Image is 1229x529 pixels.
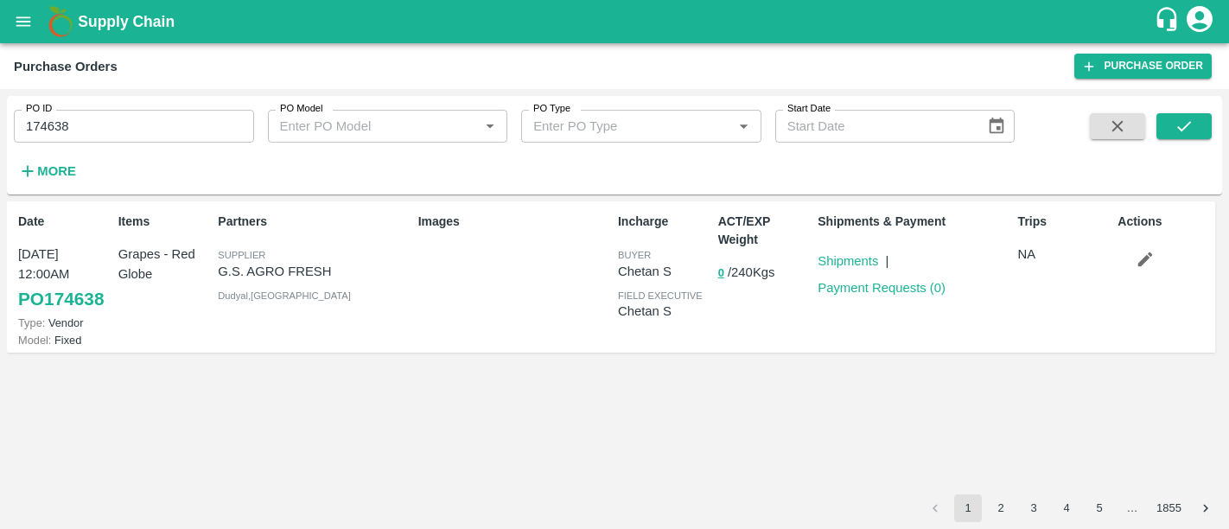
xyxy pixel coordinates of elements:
label: PO ID [26,102,52,116]
a: Shipments [818,254,878,268]
p: Grapes - Red Globe [118,245,212,284]
p: G.S. AGRO FRESH [218,262,411,281]
input: Enter PO Model [273,115,452,137]
div: Purchase Orders [14,55,118,78]
p: / 240 Kgs [718,263,812,283]
p: ACT/EXP Weight [718,213,812,249]
button: Go to page 2 [987,494,1015,522]
a: Supply Chain [78,10,1154,34]
button: Go to page 4 [1053,494,1080,522]
div: customer-support [1154,6,1184,37]
p: Actions [1118,213,1211,231]
p: [DATE] 12:00AM [18,245,111,284]
img: logo [43,4,78,39]
button: Open [479,115,501,137]
span: field executive [618,290,703,301]
button: 0 [718,264,724,284]
p: Shipments & Payment [818,213,1010,231]
p: Partners [218,213,411,231]
label: PO Model [280,102,323,116]
span: Model: [18,334,51,347]
button: More [14,156,80,186]
a: PO174638 [18,284,104,315]
p: Vendor [18,315,111,331]
p: Chetan S [618,262,711,281]
button: Go to page 3 [1020,494,1048,522]
p: Incharge [618,213,711,231]
a: Purchase Order [1074,54,1212,79]
p: Images [418,213,611,231]
label: Start Date [787,102,831,116]
p: Items [118,213,212,231]
div: … [1118,500,1146,517]
button: Open [732,115,755,137]
p: Trips [1018,213,1111,231]
input: Start Date [775,110,973,143]
p: NA [1018,245,1111,264]
button: open drawer [3,2,43,41]
label: PO Type [533,102,570,116]
strong: More [37,164,76,178]
button: Go to page 5 [1086,494,1113,522]
span: Supplier [218,250,265,260]
input: Enter PO Type [526,115,705,137]
nav: pagination navigation [919,494,1222,522]
a: Payment Requests (0) [818,281,946,295]
p: Chetan S [618,302,711,321]
p: Fixed [18,332,111,348]
button: Go to page 1855 [1151,494,1187,522]
span: Dudyal , [GEOGRAPHIC_DATA] [218,290,351,301]
div: | [878,245,888,271]
input: Enter PO ID [14,110,254,143]
button: Choose date [980,110,1013,143]
span: Type: [18,316,45,329]
button: Go to next page [1192,494,1219,522]
button: page 1 [954,494,982,522]
span: buyer [618,250,651,260]
b: Supply Chain [78,13,175,30]
div: account of current user [1184,3,1215,40]
p: Date [18,213,111,231]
